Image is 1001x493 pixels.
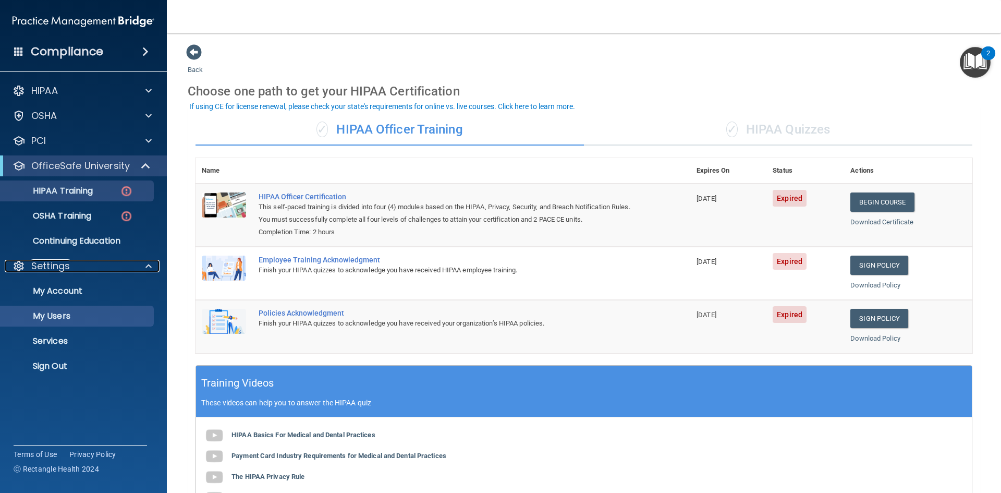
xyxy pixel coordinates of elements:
a: HIPAA Officer Certification [259,193,638,201]
img: gray_youtube_icon.38fcd6cc.png [204,446,225,467]
div: HIPAA Quizzes [584,114,972,146]
a: OSHA [13,110,152,122]
a: Privacy Policy [69,449,116,460]
p: Sign Out [7,361,149,371]
span: [DATE] [697,195,716,202]
th: Status [766,158,844,184]
p: HIPAA [31,85,58,97]
p: These videos can help you to answer the HIPAA quiz [201,399,967,407]
div: 2 [986,53,990,67]
b: The HIPAA Privacy Rule [231,473,304,480]
a: Download Certificate [850,218,913,226]
span: Ⓒ Rectangle Health 2024 [14,464,99,474]
th: Name [196,158,252,184]
button: Open Resource Center, 2 new notifications [960,47,991,78]
div: Completion Time: 2 hours [259,226,638,238]
p: Continuing Education [7,236,149,246]
div: Finish your HIPAA quizzes to acknowledge you have received HIPAA employee training. [259,264,638,276]
span: [DATE] [697,258,716,266]
img: danger-circle.6113f641.png [120,185,133,198]
a: Terms of Use [14,449,57,460]
span: [DATE] [697,311,716,319]
th: Expires On [690,158,766,184]
div: Employee Training Acknowledgment [259,256,638,264]
p: HIPAA Training [7,186,93,196]
p: My Account [7,286,149,296]
iframe: Drift Widget Chat Controller [821,419,988,461]
a: Download Policy [850,334,900,342]
b: HIPAA Basics For Medical and Dental Practices [231,431,375,439]
p: Services [7,336,149,346]
div: Finish your HIPAA quizzes to acknowledge you have received your organization’s HIPAA policies. [259,317,638,330]
a: Download Policy [850,281,900,289]
img: danger-circle.6113f641.png [120,210,133,223]
span: ✓ [726,122,738,137]
a: Back [188,53,203,74]
p: OSHA [31,110,57,122]
span: ✓ [316,122,328,137]
a: Begin Course [850,193,914,212]
div: This self-paced training is divided into four (4) modules based on the HIPAA, Privacy, Security, ... [259,201,638,226]
div: HIPAA Officer Training [196,114,584,146]
h5: Training Videos [201,374,274,392]
img: PMB logo [13,11,154,32]
h4: Compliance [31,44,103,59]
img: gray_youtube_icon.38fcd6cc.png [204,425,225,446]
p: My Users [7,311,149,321]
div: Policies Acknowledgment [259,309,638,317]
b: Payment Card Industry Requirements for Medical and Dental Practices [231,452,446,460]
span: Expired [773,190,807,207]
span: Expired [773,253,807,270]
a: OfficeSafe University [13,160,151,172]
a: Sign Policy [850,256,908,275]
div: Choose one path to get your HIPAA Certification [188,76,980,106]
th: Actions [844,158,972,184]
img: gray_youtube_icon.38fcd6cc.png [204,467,225,488]
button: If using CE for license renewal, please check your state's requirements for online vs. live cours... [188,101,577,112]
p: Settings [31,260,70,272]
p: PCI [31,135,46,147]
a: HIPAA [13,85,152,97]
a: Settings [13,260,152,272]
p: OSHA Training [7,211,91,221]
span: Expired [773,306,807,323]
a: Sign Policy [850,309,908,328]
a: PCI [13,135,152,147]
p: OfficeSafe University [31,160,130,172]
div: If using CE for license renewal, please check your state's requirements for online vs. live cours... [189,103,575,110]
